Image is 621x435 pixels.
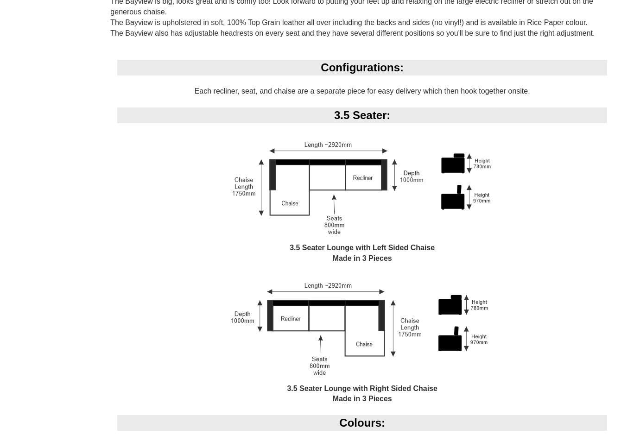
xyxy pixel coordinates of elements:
[287,385,437,403] b: 3.5 Seater Lounge with Right Sided Chaise Made in 3 Pieces
[110,60,614,415] div: Each recliner, seat, and chaise are a separate piece for easy delivery which then hook together o...
[117,60,607,76] div: Configurations:
[290,244,435,262] b: 3.5 Seater Lounge with Left Sided Chaise Made in 3 Pieces
[117,415,607,431] div: Colours:
[223,275,501,384] img: 3.5 Seater Chaise Lounge
[117,107,607,123] div: 3.5 Seater:
[223,134,501,243] img: 3.5 Seater Chaise Lounge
